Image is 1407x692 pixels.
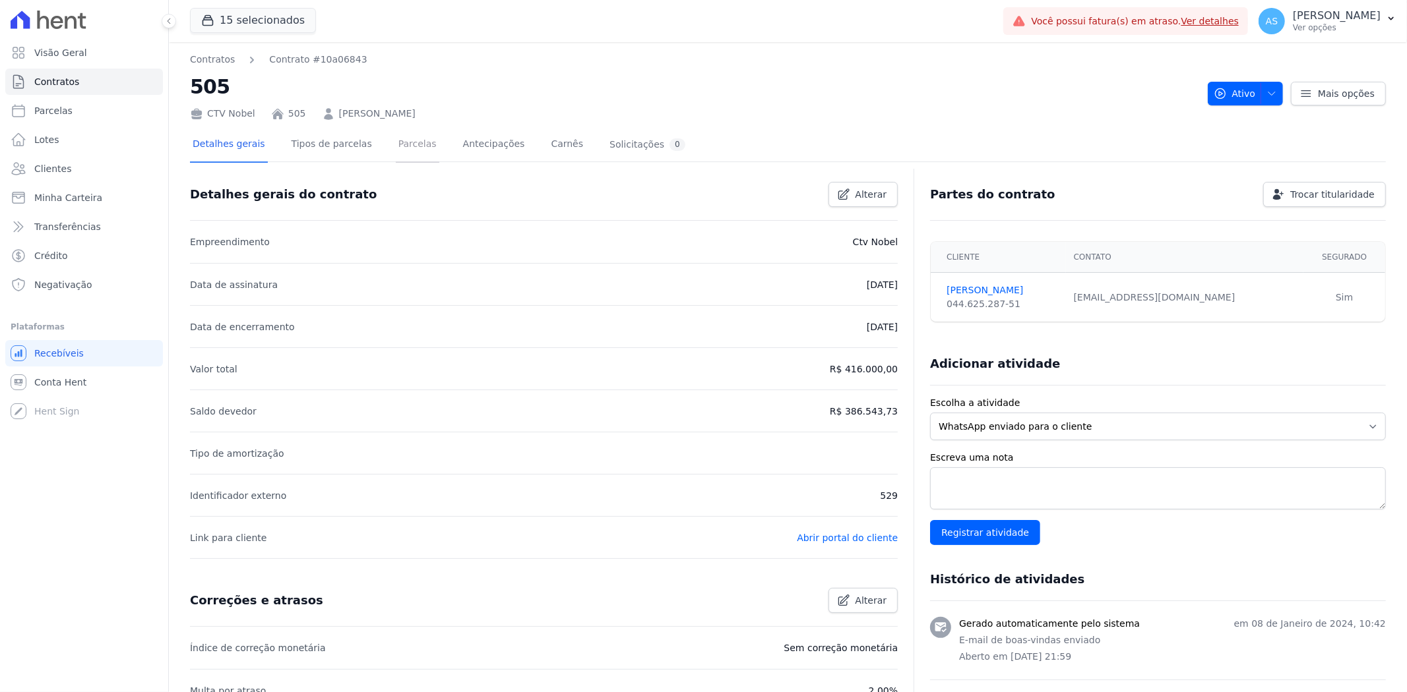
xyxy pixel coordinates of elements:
[190,488,286,504] p: Identificador externo
[856,594,887,607] span: Alterar
[190,319,295,335] p: Data de encerramento
[5,243,163,269] a: Crédito
[34,191,102,204] span: Minha Carteira
[670,138,685,151] div: 0
[947,283,1057,297] a: [PERSON_NAME]
[460,128,528,163] a: Antecipações
[5,156,163,182] a: Clientes
[1208,82,1284,105] button: Ativo
[1290,188,1375,201] span: Trocar titularidade
[1303,273,1385,322] td: Sim
[1266,16,1278,26] span: AS
[930,356,1060,372] h3: Adicionar atividade
[5,340,163,366] a: Recebíveis
[288,107,306,121] a: 505
[190,72,1197,101] h2: 505
[1293,9,1381,22] p: [PERSON_NAME]
[34,376,86,389] span: Conta Hent
[1074,291,1296,304] div: [EMAIL_ADDRESS][DOMAIN_NAME]
[930,571,1084,587] h3: Histórico de atividades
[607,128,688,163] a: Solicitações0
[190,234,270,250] p: Empreendimento
[5,40,163,66] a: Visão Geral
[34,347,84,360] span: Recebíveis
[1066,242,1304,273] th: Contato
[880,488,898,504] p: 529
[190,403,257,419] p: Saldo devedor
[959,650,1386,664] p: Aberto em [DATE] 21:59
[190,53,367,67] nav: Breadcrumb
[289,128,375,163] a: Tipos de parcelas
[853,234,898,250] p: Ctv Nobel
[5,69,163,95] a: Contratos
[830,361,898,377] p: R$ 416.000,00
[190,8,316,33] button: 15 selecionados
[829,182,898,207] a: Alterar
[5,272,163,298] a: Negativação
[190,277,278,293] p: Data de assinatura
[1214,82,1256,105] span: Ativo
[190,53,235,67] a: Contratos
[1303,242,1385,273] th: Segurado
[190,53,1197,67] nav: Breadcrumb
[947,297,1057,311] div: 044.625.287-51
[34,249,68,262] span: Crédito
[396,128,439,163] a: Parcelas
[5,214,163,240] a: Transferências
[830,403,898,419] p: R$ 386.543,73
[34,46,87,59] span: Visão Geral
[959,633,1386,647] p: E-mail de boas-vindas enviado
[1031,14,1239,28] span: Você possui fatura(s) em atraso.
[1248,3,1407,40] button: AS [PERSON_NAME] Ver opções
[190,361,237,377] p: Valor total
[930,396,1386,410] label: Escolha a atividade
[190,446,284,461] p: Tipo de amortização
[610,138,685,151] div: Solicitações
[1293,22,1381,33] p: Ver opções
[930,520,1040,545] input: Registrar atividade
[548,128,586,163] a: Carnês
[5,369,163,395] a: Conta Hent
[190,128,268,163] a: Detalhes gerais
[867,319,898,335] p: [DATE]
[190,530,266,546] p: Link para cliente
[1263,182,1386,207] a: Trocar titularidade
[34,75,79,88] span: Contratos
[11,319,158,335] div: Plataformas
[959,617,1140,631] h3: Gerado automaticamente pelo sistema
[34,104,73,117] span: Parcelas
[856,188,887,201] span: Alterar
[829,588,898,613] a: Alterar
[269,53,367,67] a: Contrato #10a06843
[1234,617,1386,631] p: em 08 de Janeiro de 2024, 10:42
[1181,16,1239,26] a: Ver detalhes
[190,187,377,202] h3: Detalhes gerais do contrato
[797,533,898,543] a: Abrir portal do cliente
[5,127,163,153] a: Lotes
[190,107,255,121] div: CTV Nobel
[930,451,1386,465] label: Escreva uma nota
[34,162,71,175] span: Clientes
[34,220,101,233] span: Transferências
[931,242,1065,273] th: Cliente
[930,187,1055,202] h3: Partes do contrato
[190,592,323,608] h3: Correções e atrasos
[34,278,92,291] span: Negativação
[784,640,898,656] p: Sem correção monetária
[190,640,326,656] p: Índice de correção monetária
[5,185,163,211] a: Minha Carteira
[339,107,416,121] a: [PERSON_NAME]
[1318,87,1375,100] span: Mais opções
[5,98,163,124] a: Parcelas
[867,277,898,293] p: [DATE]
[34,133,59,146] span: Lotes
[1291,82,1386,105] a: Mais opções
